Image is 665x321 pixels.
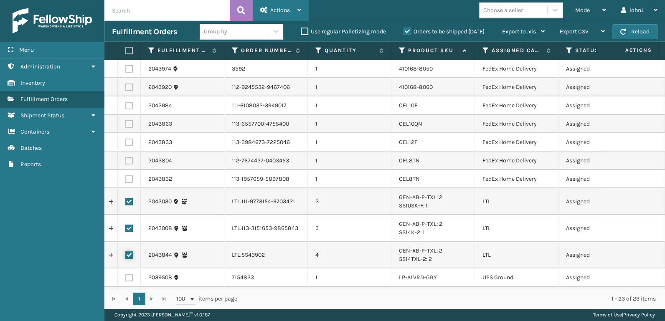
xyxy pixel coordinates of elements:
[575,7,590,14] span: Mode
[399,202,428,209] a: SS10SK-F: 1
[20,128,49,135] span: Containers
[399,255,432,263] a: SS14TXL-2: 2
[249,295,656,303] div: 1 - 23 of 23 items
[475,60,558,78] td: FedEx Home Delivery
[399,120,422,127] a: CEL10QN
[404,28,485,35] label: Orders to be shipped [DATE]
[148,251,172,259] a: 2043844
[558,96,642,115] td: Assigned
[133,293,145,305] a: 1
[13,8,92,33] img: logo
[224,60,308,78] td: 3592
[399,83,433,91] a: 410168-8060
[492,47,542,54] label: Assigned Carrier Service
[308,115,391,133] td: 1
[475,115,558,133] td: FedEx Home Delivery
[224,96,308,115] td: 111-6108032-3949017
[301,28,386,35] label: Use regular Palletizing mode
[399,194,442,201] a: GEN-AB-P-TXL: 2
[399,65,433,72] a: 410168-8050
[148,120,172,128] a: 2043863
[157,47,208,54] label: Fulfillment Order Id
[399,157,420,164] a: CEL8TN
[558,287,642,305] td: Assigned
[612,24,657,39] button: Reload
[20,112,64,119] span: Shipment Status
[20,79,45,86] span: Inventory
[308,268,391,287] td: 1
[176,293,237,305] span: items per page
[308,96,391,115] td: 1
[475,78,558,96] td: FedEx Home Delivery
[224,215,308,242] td: LTL.113-3151653-9865843
[475,96,558,115] td: FedEx Home Delivery
[308,215,391,242] td: 3
[224,115,308,133] td: 113-6557700-4755400
[308,242,391,268] td: 4
[148,157,172,165] a: 2043804
[399,220,442,227] a: GEN-AB-P-TXL: 2
[558,115,642,133] td: Assigned
[399,274,437,281] a: LP-ALVRD-GRY
[399,247,442,254] a: GEN-AB-P-TXL: 2
[112,27,177,37] h3: Fulfillment Orders
[593,308,655,321] div: |
[475,152,558,170] td: FedEx Home Delivery
[270,7,290,14] span: Actions
[558,170,642,188] td: Assigned
[558,152,642,170] td: Assigned
[560,28,589,35] span: Export CSV
[224,170,308,188] td: 113-1957659-5897808
[475,242,558,268] td: LTL
[308,287,391,305] td: 1
[241,47,292,54] label: Order Number
[224,242,308,268] td: LTL.SS43902
[502,28,536,35] span: Export to .xls
[325,47,375,54] label: Quantity
[20,63,60,70] span: Administration
[623,312,655,318] a: Privacy Policy
[483,6,523,15] div: Choose a seller
[408,47,459,54] label: Product SKU
[475,170,558,188] td: FedEx Home Delivery
[224,287,308,305] td: 7157152
[308,188,391,215] td: 3
[558,268,642,287] td: Assigned
[204,27,227,36] div: Group by
[224,78,308,96] td: 112-9245532-9467406
[224,188,308,215] td: LTL.111-9773154-9703421
[475,188,558,215] td: LTL
[308,60,391,78] td: 1
[593,312,622,318] a: Terms of Use
[475,215,558,242] td: LTL
[308,170,391,188] td: 1
[558,242,642,268] td: Assigned
[224,152,308,170] td: 112-7674427-0403453
[558,188,642,215] td: Assigned
[558,60,642,78] td: Assigned
[399,229,425,236] a: SS14K-2: 1
[224,133,308,152] td: 113-3984673-7225046
[148,224,172,233] a: 2043008
[475,133,558,152] td: FedEx Home Delivery
[20,96,68,103] span: Fulfillment Orders
[176,295,189,303] span: 100
[148,197,172,206] a: 2043030
[20,161,41,168] span: Reports
[308,133,391,152] td: 1
[599,43,657,57] span: Actions
[148,273,172,282] a: 2039508
[308,152,391,170] td: 1
[148,65,171,73] a: 2043974
[475,268,558,287] td: UPS Ground
[148,83,172,91] a: 2043920
[308,78,391,96] td: 1
[558,78,642,96] td: Assigned
[558,133,642,152] td: Assigned
[224,268,308,287] td: 7154833
[19,46,34,53] span: Menu
[148,138,172,147] a: 2043833
[148,175,172,183] a: 2043832
[114,308,210,321] p: Copyright 2023 [PERSON_NAME]™ v 1.0.187
[399,175,420,182] a: CEL8TN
